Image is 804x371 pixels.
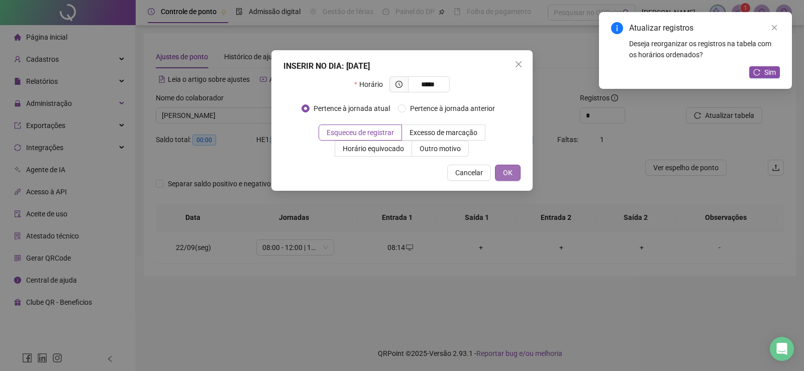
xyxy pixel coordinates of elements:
[310,103,394,114] span: Pertence à jornada atual
[753,69,760,76] span: reload
[283,60,521,72] div: INSERIR NO DIA : [DATE]
[749,66,780,78] button: Sim
[769,22,780,33] a: Close
[511,56,527,72] button: Close
[406,103,499,114] span: Pertence à jornada anterior
[354,76,389,92] label: Horário
[515,60,523,68] span: close
[455,167,483,178] span: Cancelar
[410,129,477,137] span: Excesso de marcação
[503,167,513,178] span: OK
[420,145,461,153] span: Outro motivo
[495,165,521,181] button: OK
[629,22,780,34] div: Atualizar registros
[343,145,404,153] span: Horário equivocado
[447,165,491,181] button: Cancelar
[771,24,778,31] span: close
[611,22,623,34] span: info-circle
[629,38,780,60] div: Deseja reorganizar os registros na tabela com os horários ordenados?
[395,81,403,88] span: clock-circle
[327,129,394,137] span: Esqueceu de registrar
[770,337,794,361] div: Open Intercom Messenger
[764,67,776,78] span: Sim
